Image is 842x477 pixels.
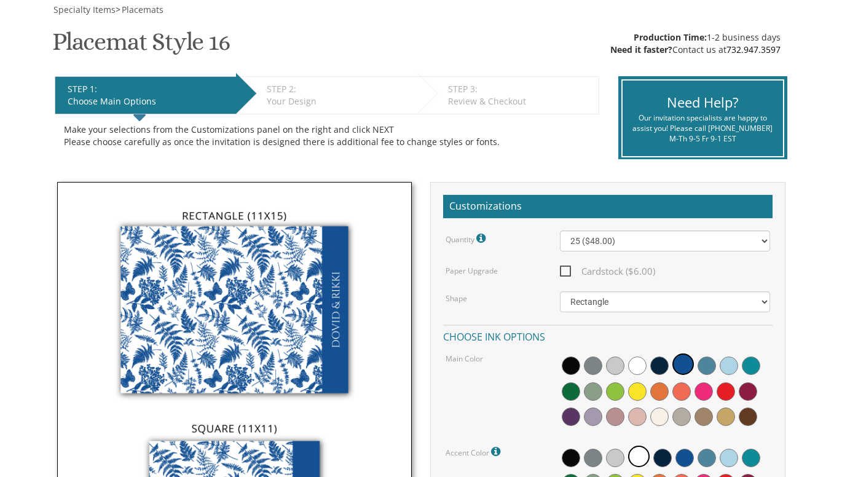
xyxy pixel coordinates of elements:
span: Cardstock ($6.00) [560,264,655,279]
span: Need it faster? [610,44,672,55]
span: Specialty Items [53,4,116,15]
div: Your Design [267,95,411,108]
div: Choose Main Options [68,95,230,108]
div: Our invitation specialists are happy to assist you! Please call [PHONE_NUMBER] M-Th 9-5 Fr 9-1 EST [632,112,774,144]
div: STEP 3: [448,83,592,95]
h2: Customizations [443,195,773,218]
div: Make your selections from the Customizations panel on the right and click NEXT Please choose care... [64,124,590,148]
label: Accent Color [446,444,503,460]
span: > [116,4,163,15]
label: Main Color [446,353,483,364]
h4: Choose ink options [443,325,773,346]
label: Shape [446,293,467,304]
label: Quantity [446,231,489,246]
span: Production Time: [634,31,707,43]
a: 732.947.3597 [726,44,781,55]
span: Placemats [122,4,163,15]
h1: Placemat Style 16 [52,28,230,65]
div: Need Help? [632,93,774,112]
div: Review & Checkout [448,95,592,108]
a: Specialty Items [52,4,116,15]
a: Placemats [120,4,163,15]
label: Paper Upgrade [446,266,498,276]
div: 1-2 business days Contact us at [610,31,781,56]
div: STEP 2: [267,83,411,95]
div: STEP 1: [68,83,230,95]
